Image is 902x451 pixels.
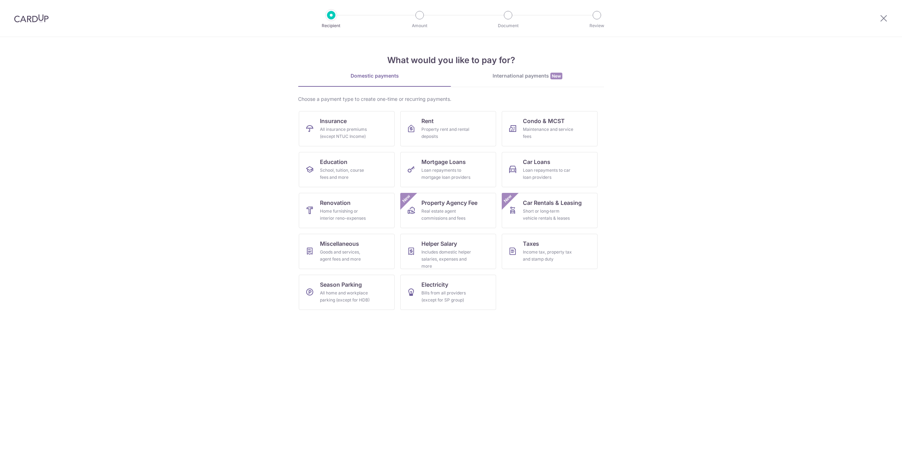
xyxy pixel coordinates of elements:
div: All home and workplace parking (except for HDB) [320,290,371,304]
div: School, tuition, course fees and more [320,167,371,181]
div: Maintenance and service fees [523,126,574,140]
span: Renovation [320,199,351,207]
a: Mortgage LoansLoan repayments to mortgage loan providers [400,152,496,187]
a: InsuranceAll insurance premiums (except NTUC Income) [299,111,395,146]
h4: What would you like to pay for? [298,54,604,67]
p: Review [571,22,623,29]
div: Home furnishing or interior reno-expenses [320,208,371,222]
span: New [401,193,412,205]
span: Education [320,158,347,166]
div: Real estate agent commissions and fees [421,208,472,222]
div: Property rent and rental deposits [421,126,472,140]
a: Property Agency FeeReal estate agent commissions and feesNew [400,193,496,228]
span: Property Agency Fee [421,199,477,207]
a: Condo & MCSTMaintenance and service fees [502,111,598,146]
a: Car Rentals & LeasingShort or long‑term vehicle rentals & leasesNew [502,193,598,228]
div: Domestic payments [298,72,451,79]
span: Taxes [523,239,539,248]
a: Helper SalaryIncludes domestic helper salaries, expenses and more [400,234,496,269]
a: Season ParkingAll home and workplace parking (except for HDB) [299,275,395,310]
span: New [550,73,562,79]
a: RenovationHome furnishing or interior reno-expenses [299,193,395,228]
a: Car LoansLoan repayments to car loan providers [502,152,598,187]
span: Condo & MCST [523,117,565,125]
div: Loan repayments to mortgage loan providers [421,167,472,181]
div: All insurance premiums (except NTUC Income) [320,126,371,140]
a: RentProperty rent and rental deposits [400,111,496,146]
span: Helper Salary [421,239,457,248]
a: MiscellaneousGoods and services, agent fees and more [299,234,395,269]
span: Miscellaneous [320,239,359,248]
div: Income tax, property tax and stamp duty [523,249,574,263]
p: Document [482,22,534,29]
img: CardUp [14,14,49,23]
div: Goods and services, agent fees and more [320,249,371,263]
div: Bills from all providers (except for SP group) [421,290,472,304]
span: Mortgage Loans [421,158,466,166]
span: Insurance [320,117,347,125]
div: Short or long‑term vehicle rentals & leases [523,208,574,222]
span: New [502,193,514,205]
span: Car Loans [523,158,550,166]
span: Season Parking [320,280,362,289]
div: Choose a payment type to create one-time or recurring payments. [298,96,604,103]
div: Loan repayments to car loan providers [523,167,574,181]
a: EducationSchool, tuition, course fees and more [299,152,395,187]
p: Amount [394,22,446,29]
a: ElectricityBills from all providers (except for SP group) [400,275,496,310]
span: Car Rentals & Leasing [523,199,582,207]
span: Rent [421,117,434,125]
a: TaxesIncome tax, property tax and stamp duty [502,234,598,269]
span: Electricity [421,280,448,289]
p: Recipient [305,22,357,29]
div: Includes domestic helper salaries, expenses and more [421,249,472,270]
div: International payments [451,72,604,80]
